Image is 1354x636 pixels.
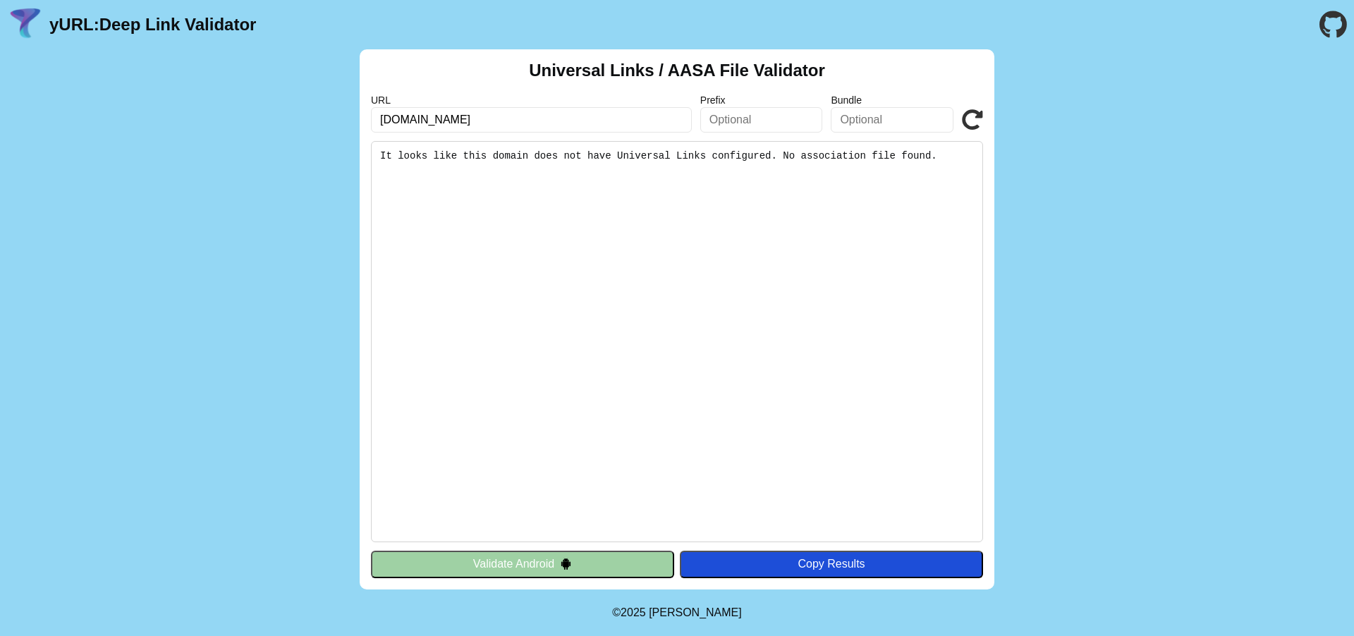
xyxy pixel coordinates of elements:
[529,61,825,80] h2: Universal Links / AASA File Validator
[371,107,692,133] input: Required
[831,94,953,106] label: Bundle
[612,589,741,636] footer: ©
[700,94,823,106] label: Prefix
[621,606,646,618] span: 2025
[371,94,692,106] label: URL
[49,15,256,35] a: yURL:Deep Link Validator
[371,141,983,542] pre: It looks like this domain does not have Universal Links configured. No association file found.
[687,558,976,570] div: Copy Results
[7,6,44,43] img: yURL Logo
[831,107,953,133] input: Optional
[700,107,823,133] input: Optional
[680,551,983,577] button: Copy Results
[560,558,572,570] img: droidIcon.svg
[649,606,742,618] a: Michael Ibragimchayev's Personal Site
[371,551,674,577] button: Validate Android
